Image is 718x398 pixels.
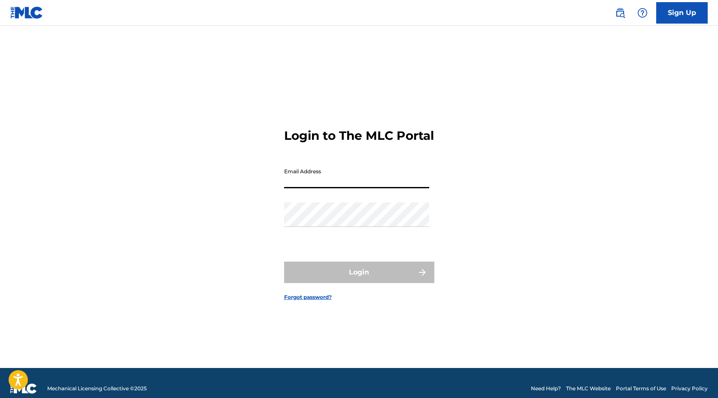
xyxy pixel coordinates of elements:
a: The MLC Website [566,385,611,392]
a: Privacy Policy [671,385,708,392]
img: MLC Logo [10,6,43,19]
img: search [615,8,625,18]
iframe: Chat Widget [675,357,718,398]
a: Public Search [612,4,629,21]
a: Need Help? [531,385,561,392]
span: Mechanical Licensing Collective © 2025 [47,385,147,392]
img: logo [10,383,37,394]
a: Forgot password? [284,293,332,301]
img: help [637,8,648,18]
a: Sign Up [656,2,708,24]
a: Portal Terms of Use [616,385,666,392]
div: Help [634,4,651,21]
h3: Login to The MLC Portal [284,128,434,143]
